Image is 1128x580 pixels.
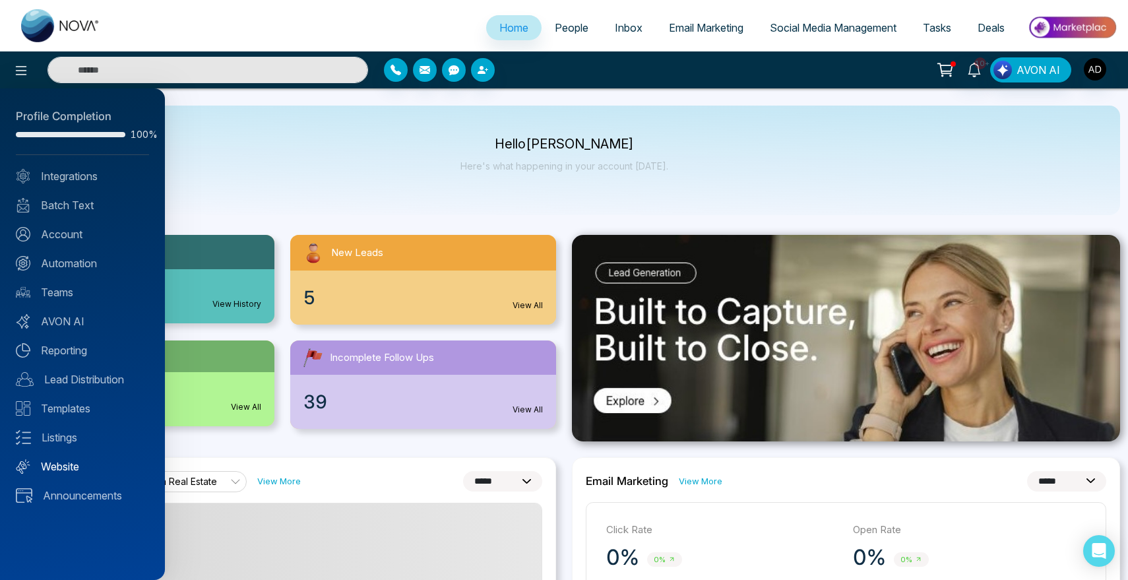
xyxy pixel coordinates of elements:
a: Website [16,459,149,474]
div: Open Intercom Messenger [1083,535,1115,567]
span: 100% [131,130,149,139]
a: Lead Distribution [16,371,149,387]
img: Reporting.svg [16,343,30,358]
a: AVON AI [16,313,149,329]
img: Templates.svg [16,401,30,416]
a: Teams [16,284,149,300]
img: Lead-dist.svg [16,372,34,387]
a: Automation [16,255,149,271]
a: Reporting [16,342,149,358]
img: batch_text_white.png [16,198,30,212]
a: Templates [16,401,149,416]
img: Listings.svg [16,430,31,445]
img: Automation.svg [16,256,30,271]
a: Listings [16,430,149,445]
img: team.svg [16,285,30,300]
img: Account.svg [16,227,30,242]
a: Account [16,226,149,242]
a: Integrations [16,168,149,184]
img: Avon-AI.svg [16,314,30,329]
img: announcements.svg [16,488,32,503]
div: Profile Completion [16,108,149,125]
img: Integrated.svg [16,169,30,183]
a: Batch Text [16,197,149,213]
a: Announcements [16,488,149,503]
img: Website.svg [16,459,30,474]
